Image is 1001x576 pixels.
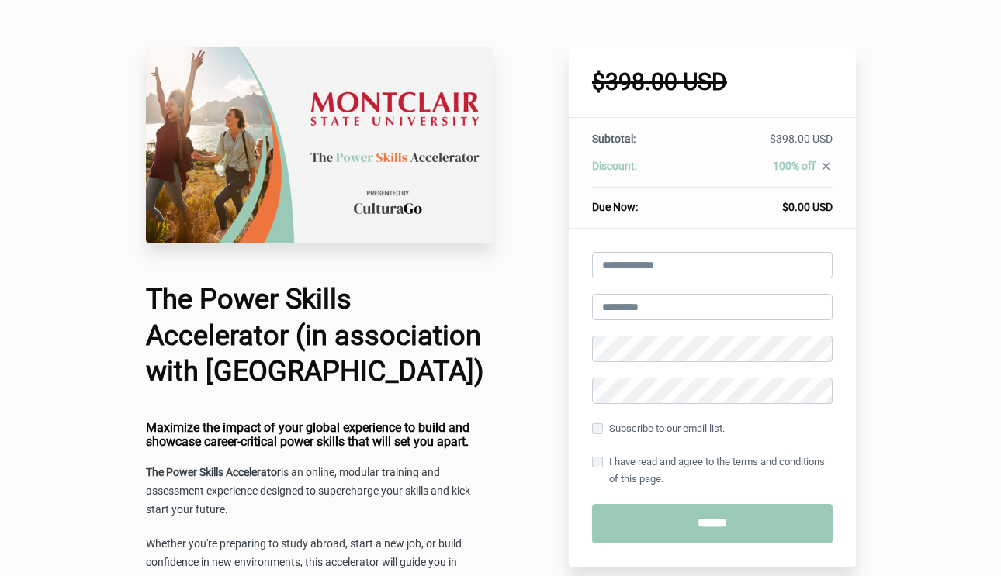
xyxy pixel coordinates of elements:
[782,201,833,213] span: $0.00 USD
[592,423,603,434] input: Subscribe to our email list.
[592,454,833,488] label: I have read and agree to the terms and conditions of this page.
[819,160,833,173] i: close
[146,47,494,243] img: 22c75da-26a4-67b4-fa6d-d7146dedb322_Montclair.png
[592,188,693,216] th: Due Now:
[146,466,281,478] strong: The Power Skills Accelerator
[592,457,603,467] input: I have read and agree to the terms and conditions of this page.
[592,158,693,188] th: Discount:
[146,281,494,390] h1: The Power Skills Accelerator (in association with [GEOGRAPHIC_DATA])
[146,421,494,448] h4: Maximize the impact of your global experience to build and showcase career-critical power skills ...
[592,133,636,145] span: Subtotal:
[773,160,816,172] span: 100% off
[592,71,833,94] h1: $398.00 USD
[816,160,833,177] a: close
[146,464,494,519] p: is an online, modular training and assessment experience designed to supercharge your skills and ...
[592,420,725,437] label: Subscribe to our email list.
[693,131,832,158] td: $398.00 USD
